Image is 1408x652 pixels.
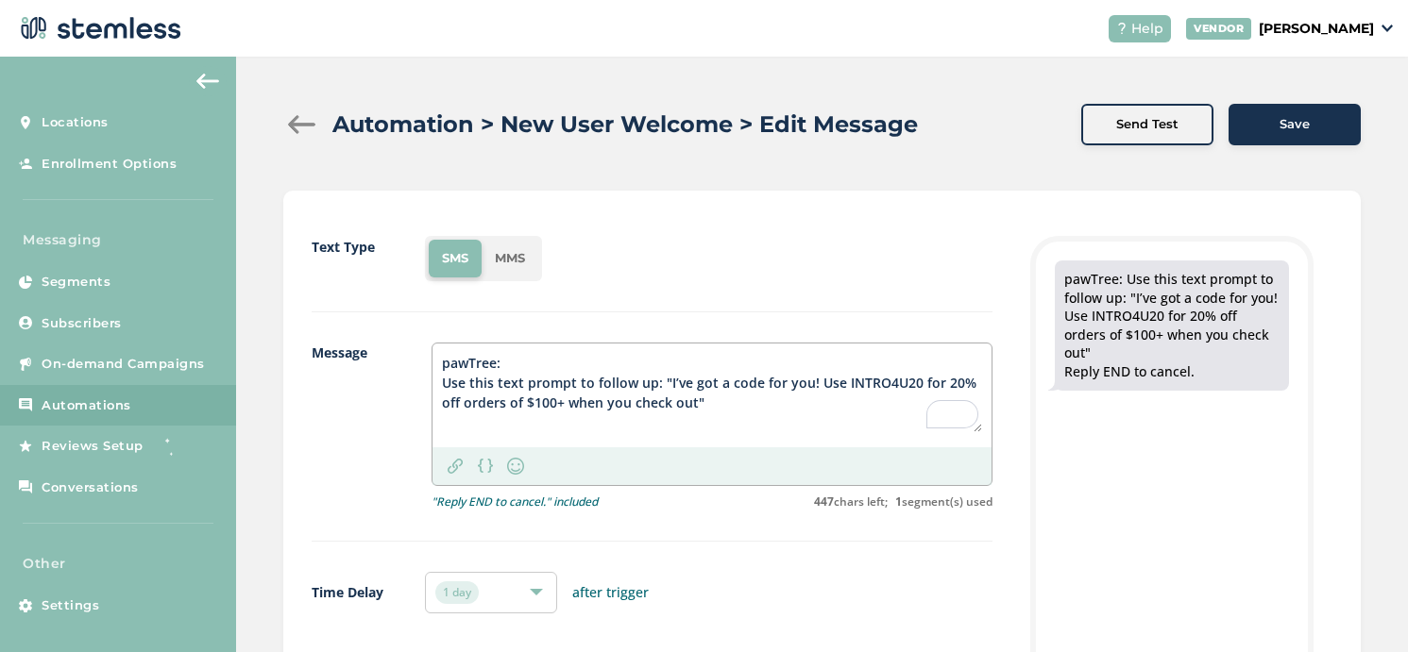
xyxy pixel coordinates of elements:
h2: Automation > New User Welcome > Edit Message [332,108,918,142]
label: after trigger [572,582,649,602]
label: Time Delay [312,582,383,602]
span: Help [1131,19,1163,39]
img: icon-link-1edcda58.svg [448,459,463,474]
label: Text Type [312,237,375,257]
strong: 447 [814,493,834,510]
label: Message [312,343,394,510]
span: Automations [42,396,131,415]
span: Reviews Setup [42,437,144,456]
span: 1 day [435,581,479,604]
div: VENDOR [1186,18,1251,40]
button: Save [1229,104,1361,145]
img: icon_down-arrow-small-66adaf34.svg [1382,25,1393,32]
strong: 1 [895,493,902,510]
span: On-demand Campaigns [42,355,205,374]
span: Conversations [42,478,139,497]
img: icon-arrow-back-accent-c549486e.svg [196,74,219,89]
label: chars left; [814,493,888,510]
img: glitter-stars-b7820f95.gif [158,427,195,465]
img: icon-brackets-fa390dc5.svg [478,459,493,472]
iframe: Chat Widget [1314,561,1408,652]
span: Subscribers [42,314,122,333]
label: segment(s) used [895,493,992,510]
span: Save [1280,115,1310,134]
span: Segments [42,273,110,292]
span: Settings [42,596,99,615]
span: Enrollment Options [42,155,177,174]
button: Send Test [1081,104,1213,145]
img: logo-dark-0685b13c.svg [15,9,181,47]
textarea: To enrich screen reader interactions, please activate Accessibility in Grammarly extension settings [442,353,982,432]
span: Send Test [1116,115,1179,134]
img: icon-smiley-d6edb5a7.svg [504,455,527,477]
div: pawTree: Use this text prompt to follow up: "I’ve got a code for you! Use INTRO4U20 for 20% off o... [1064,270,1280,381]
li: MMS [482,240,538,277]
p: [PERSON_NAME] [1259,19,1374,39]
span: Locations [42,113,109,132]
li: SMS [429,240,482,277]
p: "Reply END to cancel." included [432,493,598,510]
img: icon-help-white-03924b79.svg [1116,23,1128,34]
